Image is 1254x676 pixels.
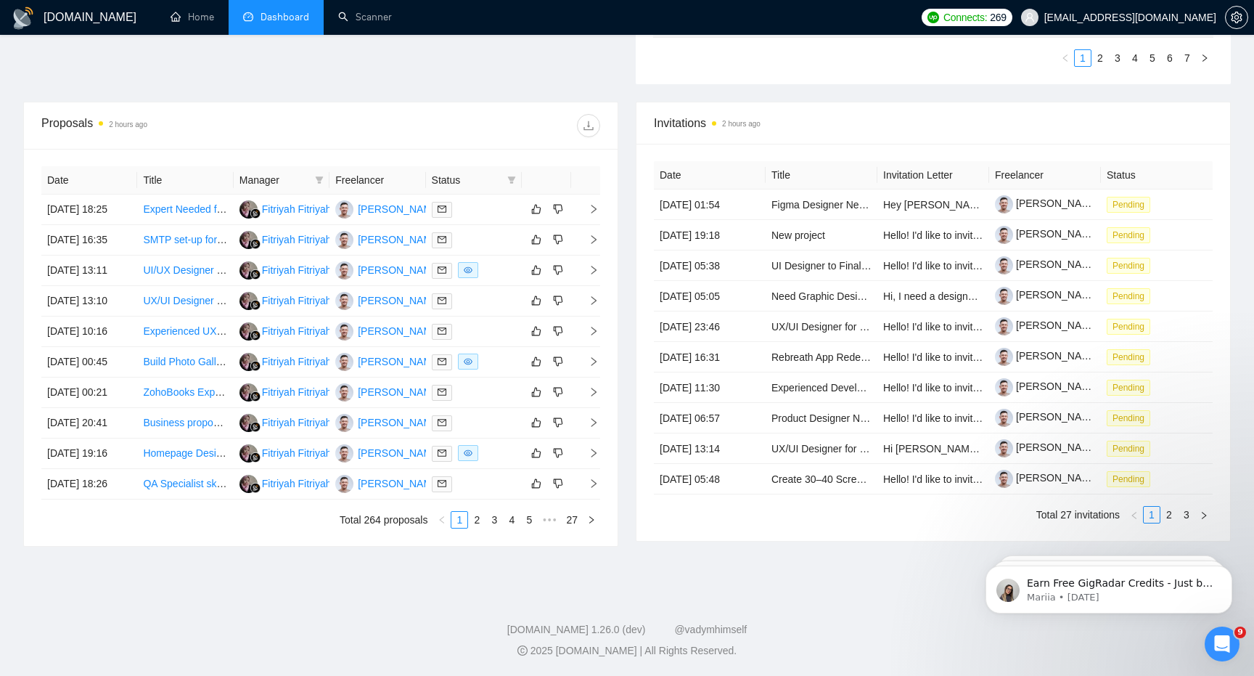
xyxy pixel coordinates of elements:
th: Freelancer [989,161,1101,190]
a: IA[PERSON_NAME] [335,264,441,275]
span: Pending [1107,197,1150,213]
img: c1Nit8qjVAlHUSDBw7PlHkLqcfSMI-ExZvl0DWT59EVBMXrgTO_2VT1D5J4HGk5FKG [995,256,1013,274]
img: IA [335,292,353,310]
li: Next Page [1196,49,1213,67]
img: IA [335,322,353,341]
div: Fitriyah Fitriyah [262,201,332,217]
span: left [438,516,446,524]
td: Expert Needed for The Trade Desk Push Integration Setup [137,195,233,225]
a: FFFitriyah Fitriyah [239,203,332,214]
td: Experienced UX/UI Designer Needed for High-Converting Homepage [137,317,233,347]
a: Business proposal design [143,417,259,428]
span: 9 [1234,627,1246,638]
div: [PERSON_NAME] [358,293,441,309]
th: Status [1101,161,1213,190]
img: gigradar-bm.png [250,422,261,432]
img: c1Nit8qjVAlHUSDBw7PlHkLqcfSMI-ExZvl0DWT59EVBMXrgTO_2VT1D5J4HGk5FKG [995,287,1013,305]
a: FFFitriyah Fitriyah [239,264,332,275]
img: FF [239,444,258,463]
td: UI Designer to Finalize MVP for Fintech SaaS [766,251,877,281]
a: Product Designer Needed for New iOS Mobile App [771,412,999,424]
a: IA[PERSON_NAME] [335,294,441,306]
iframe: Intercom live chat [1205,627,1239,661]
a: FFFitriyah Fitriyah [239,233,332,245]
li: 1 [1074,49,1091,67]
td: UX/UI Designer for React Native & Expo App [766,311,877,342]
span: dislike [553,417,563,428]
a: 2 [1092,50,1108,66]
span: mail [438,449,446,457]
div: Proposals [41,114,321,137]
a: Pending [1107,381,1156,393]
span: right [1200,54,1209,62]
li: Next 5 Pages [538,511,561,529]
img: IA [335,475,353,493]
a: setting [1225,12,1248,23]
button: dislike [549,231,567,248]
th: Title [137,166,233,195]
span: right [577,204,599,214]
span: dislike [553,203,563,215]
li: Next Page [1195,506,1213,524]
a: IA[PERSON_NAME] [335,233,441,245]
li: 5 [520,511,538,529]
a: IA[PERSON_NAME] [335,203,441,214]
a: [DOMAIN_NAME] 1.26.0 (dev) [507,624,646,635]
a: 5 [521,512,537,528]
a: 27 [562,512,582,528]
a: 1 [1075,50,1091,66]
span: mail [438,266,446,274]
img: gigradar-bm.png [250,361,261,371]
button: like [528,231,545,248]
img: FF [239,231,258,249]
img: IA [335,261,353,280]
a: [PERSON_NAME] [995,319,1099,331]
span: right [577,296,599,306]
a: New project [771,229,825,241]
a: 1 [1144,507,1160,523]
span: right [587,516,596,524]
a: Pending [1107,351,1156,362]
li: 3 [1178,506,1195,524]
td: New project [766,220,877,251]
button: right [1196,49,1213,67]
img: c1Nit8qjVAlHUSDBw7PlHkLqcfSMI-ExZvl0DWT59EVBMXrgTO_2VT1D5J4HGk5FKG [995,409,1013,427]
td: UI/UX Designer Needed for Innovative B2B Platform (Foundry Industry) [137,256,233,286]
button: dislike [549,200,567,218]
span: Dashboard [261,11,309,23]
img: IA [335,414,353,432]
a: searchScanner [338,11,392,23]
img: c1Nit8qjVAlHUSDBw7PlHkLqcfSMI-ExZvl0DWT59EVBMXrgTO_2VT1D5J4HGk5FKG [995,317,1013,335]
button: like [528,292,545,309]
span: dislike [553,295,563,306]
span: mail [438,327,446,335]
a: Pending [1107,412,1156,423]
li: 1 [451,511,468,529]
span: right [1200,511,1208,520]
span: like [531,264,541,276]
a: @vadymhimself [674,624,747,635]
span: like [531,203,541,215]
button: dislike [549,353,567,370]
span: right [577,265,599,275]
span: user [1025,12,1035,23]
img: c1Nit8qjVAlHUSDBw7PlHkLqcfSMI-ExZvl0DWT59EVBMXrgTO_2VT1D5J4HGk5FKG [995,348,1013,366]
li: Previous Page [1057,49,1074,67]
img: IA [335,353,353,371]
td: [DATE] 19:18 [654,220,766,251]
button: dislike [549,322,567,340]
span: dislike [553,325,563,337]
img: gigradar-bm.png [250,391,261,402]
a: 3 [1110,50,1126,66]
span: like [531,356,541,367]
a: 3 [486,512,502,528]
td: [DATE] 18:25 [41,195,137,225]
a: Figma Designer Needed for Rx Website Project [771,199,985,211]
p: Message from Mariia, sent 3w ago [63,56,250,69]
img: FF [239,292,258,310]
li: 1 [1143,506,1160,524]
a: IA[PERSON_NAME] [335,447,441,458]
a: FFFitriyah Fitriyah [239,477,332,489]
a: 2 [1161,507,1177,523]
li: 5 [1144,49,1161,67]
